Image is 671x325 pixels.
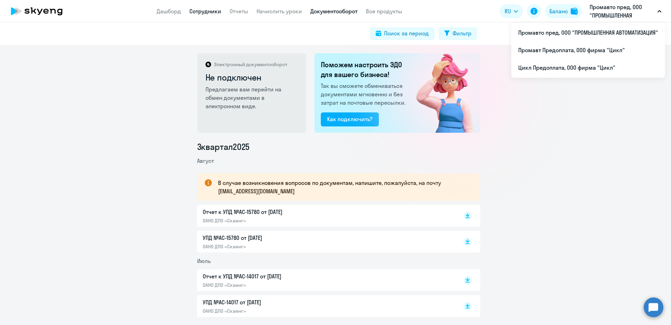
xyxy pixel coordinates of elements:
[205,72,299,83] h2: Не подключен
[384,29,429,37] div: Поиск за период
[205,85,299,110] p: Предлагаем вам перейти на обмен документами в электронном виде.
[586,3,665,20] button: Промавто пред, ООО "ПРОМЫШЛЕННАЯ АВТОМАТИЗАЦИЯ"
[218,179,468,195] p: В случае возникновения вопросов по документам, напишите, пожалуйста, на почту [EMAIL_ADDRESS][DOM...
[321,82,407,107] p: Так вы сможете обмениваться документами мгновенно и без затрат на почтовые пересылки.
[197,157,214,164] span: Август
[203,234,449,250] a: УПД №AC-15780 от [DATE]ОАНО ДПО «Скаенг»
[370,27,434,40] button: Поиск за период
[500,4,523,18] button: RU
[549,7,568,15] div: Баланс
[203,243,349,250] p: ОАНО ДПО «Скаенг»
[439,27,477,40] button: Фильтр
[214,61,287,68] p: Электронный документооборот
[321,112,379,126] button: Как подключить?
[203,298,449,314] a: УПД №AC-14017 от [DATE]ОАНО ДПО «Скаенг»
[571,8,578,15] img: balance
[327,115,373,123] div: Как подключить?
[203,272,349,281] p: Отчет к УПД №AC-14017 от [DATE]
[157,8,181,15] a: Дашборд
[189,8,221,15] a: Сотрудники
[203,298,349,306] p: УПД №AC-14017 от [DATE]
[203,208,449,224] a: Отчет к УПД №AC-15780 от [DATE]ОАНО ДПО «Скаенг»
[505,7,511,15] span: RU
[366,8,402,15] a: Все продукты
[257,8,302,15] a: Начислить уроки
[203,217,349,224] p: ОАНО ДПО «Скаенг»
[197,257,211,264] span: Июль
[203,234,349,242] p: УПД №AC-15780 от [DATE]
[402,53,480,133] img: not_connected
[203,272,449,288] a: Отчет к УПД №AC-14017 от [DATE]ОАНО ДПО «Скаенг»
[511,22,665,78] ul: RU
[203,308,349,314] p: ОАНО ДПО «Скаенг»
[590,3,655,20] p: Промавто пред, ООО "ПРОМЫШЛЕННАЯ АВТОМАТИЗАЦИЯ"
[321,60,407,79] h2: Поможем настроить ЭДО для вашего бизнеса!
[203,282,349,288] p: ОАНО ДПО «Скаенг»
[453,29,471,37] div: Фильтр
[230,8,248,15] a: Отчеты
[545,4,582,18] button: Балансbalance
[197,141,480,152] li: 3 квартал 2025
[310,8,358,15] a: Документооборот
[203,208,349,216] p: Отчет к УПД №AC-15780 от [DATE]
